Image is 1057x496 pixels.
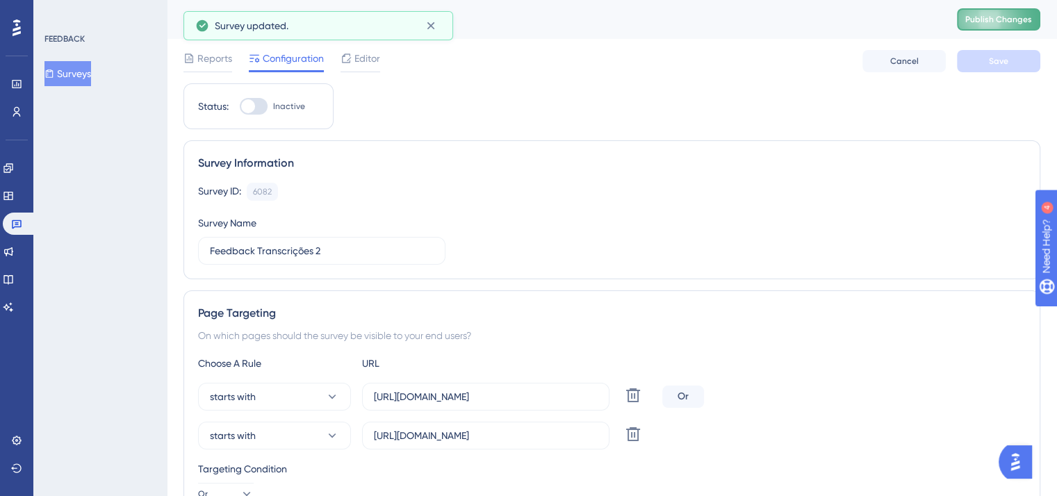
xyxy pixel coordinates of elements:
[44,61,91,86] button: Surveys
[198,305,1026,322] div: Page Targeting
[989,56,1008,67] span: Save
[362,355,515,372] div: URL
[253,186,272,197] div: 6082
[862,50,946,72] button: Cancel
[374,428,598,443] input: yourwebsite.com/path
[273,101,305,112] span: Inactive
[198,98,229,115] div: Status:
[957,50,1040,72] button: Save
[965,14,1032,25] span: Publish Changes
[210,388,256,405] span: starts with
[44,33,85,44] div: FEEDBACK
[33,3,87,20] span: Need Help?
[263,50,324,67] span: Configuration
[197,50,232,67] span: Reports
[890,56,919,67] span: Cancel
[198,183,241,201] div: Survey ID:
[198,422,351,449] button: starts with
[374,389,598,404] input: yourwebsite.com/path
[198,155,1026,172] div: Survey Information
[97,7,101,18] div: 4
[198,461,1026,477] div: Targeting Condition
[662,386,704,408] div: Or
[957,8,1040,31] button: Publish Changes
[198,327,1026,344] div: On which pages should the survey be visible to your end users?
[999,441,1040,483] iframe: UserGuiding AI Assistant Launcher
[210,243,434,258] input: Type your Survey name
[215,17,288,34] span: Survey updated.
[198,215,256,231] div: Survey Name
[198,355,351,372] div: Choose A Rule
[210,427,256,444] span: starts with
[198,383,351,411] button: starts with
[183,10,922,29] div: Feedback Transcrições 2
[354,50,380,67] span: Editor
